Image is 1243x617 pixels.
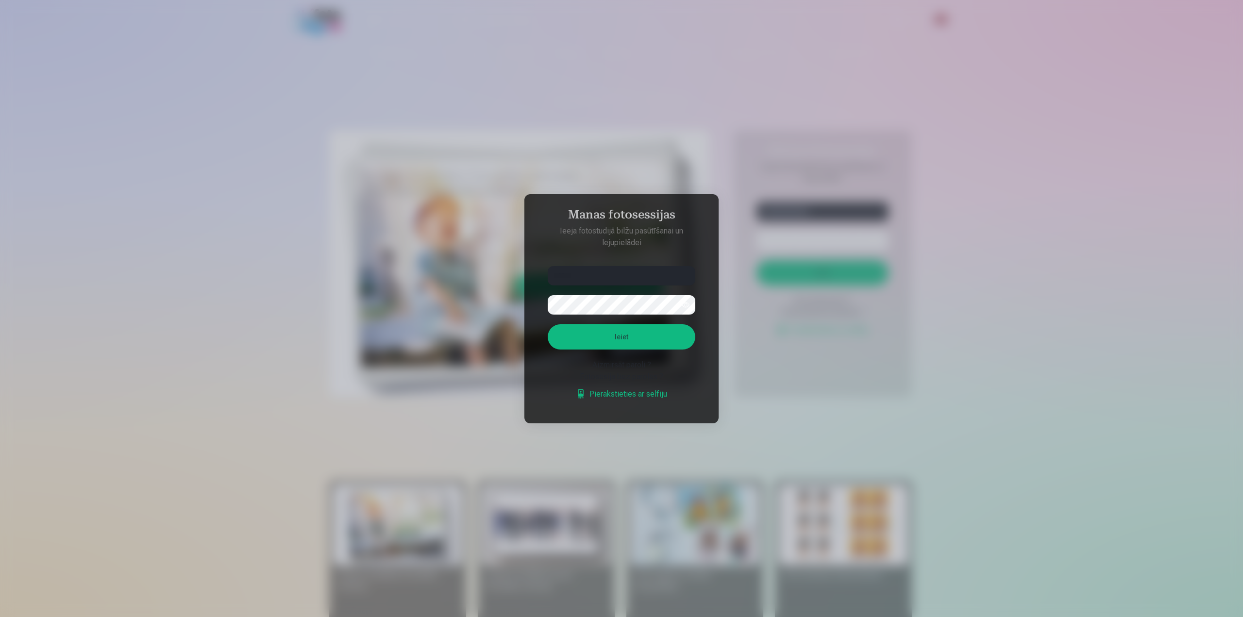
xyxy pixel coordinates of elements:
[548,359,695,371] div: Aizmirsāt paroli ?
[548,324,695,350] button: Ieiet
[538,225,705,249] p: Ieeja fotostudijā bilžu pasūtīšanai un lejupielādei
[548,371,695,383] div: Fotosesija bez paroles ?
[538,208,705,225] h4: Manas fotosessijas
[576,388,667,400] a: Pierakstieties ar selfiju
